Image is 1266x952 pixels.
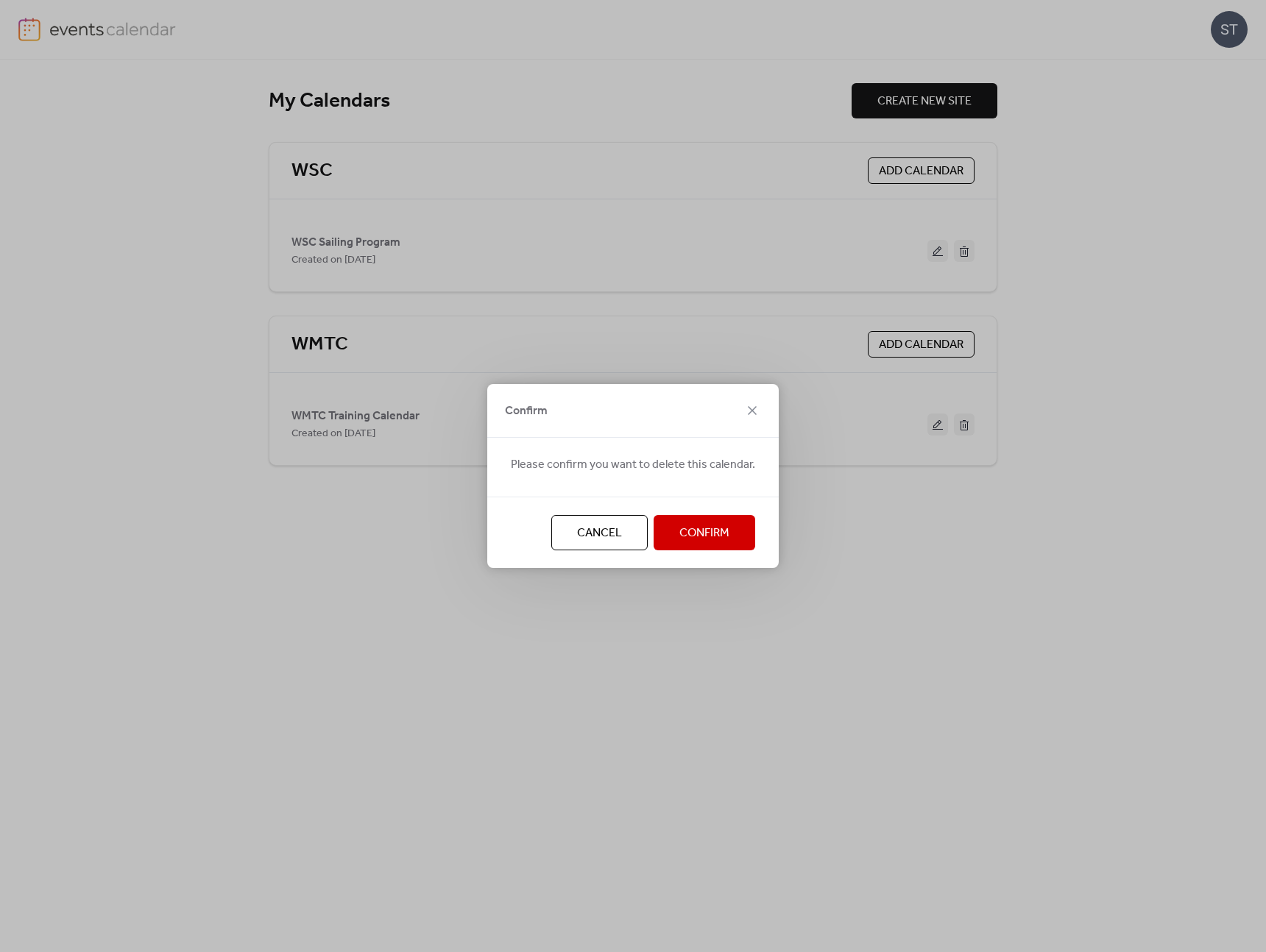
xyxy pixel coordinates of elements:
[654,515,755,550] button: Confirm
[511,456,755,474] span: Please confirm you want to delete this calendar.
[505,402,548,420] span: Confirm
[577,525,622,542] span: Cancel
[551,515,648,550] button: Cancel
[679,525,729,542] span: Confirm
